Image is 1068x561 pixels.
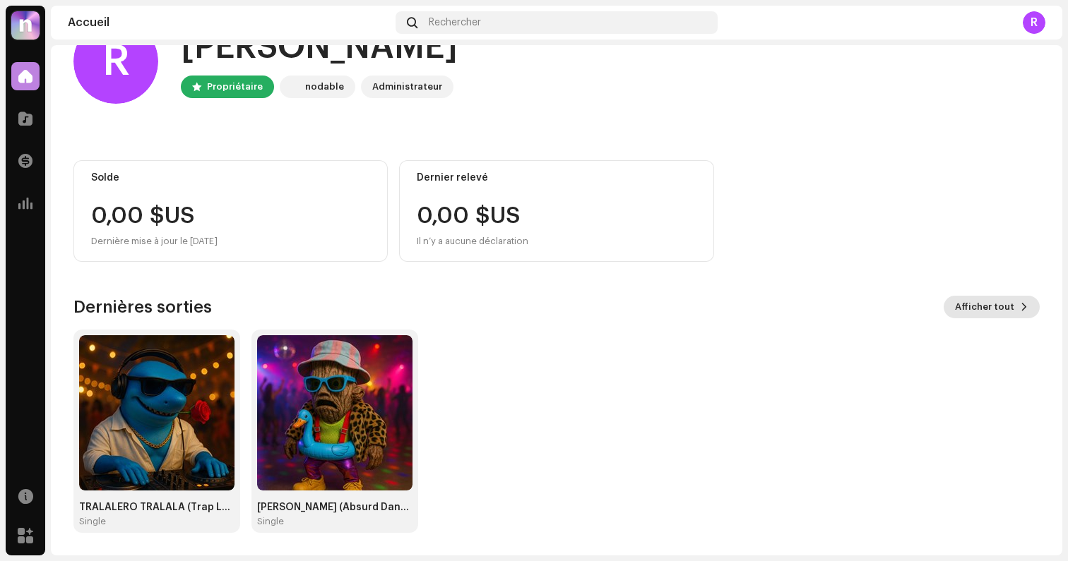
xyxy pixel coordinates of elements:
[181,25,458,70] div: [PERSON_NAME]
[11,11,40,40] img: 39a81664-4ced-4598-a294-0293f18f6a76
[399,160,713,262] re-o-card-value: Dernier relevé
[429,17,481,28] span: Rechercher
[257,516,284,527] div: Single
[79,335,235,490] img: c4007a85-a1db-47c4-b279-14d46cf273c3
[944,296,1040,318] button: Afficher tout
[73,160,388,262] re-o-card-value: Solde
[955,293,1014,321] span: Afficher tout
[257,502,413,513] div: [PERSON_NAME] (Absurd Dance)
[417,172,696,183] div: Dernier relevé
[68,17,390,28] div: Accueil
[91,172,370,183] div: Solde
[91,233,370,250] div: Dernière mise à jour le [DATE]
[417,233,528,250] div: Il n’y a aucune déclaration
[79,516,106,527] div: Single
[283,78,299,95] img: 39a81664-4ced-4598-a294-0293f18f6a76
[372,78,442,95] div: Administrateur
[257,335,413,490] img: 513c6667-dcef-4fbc-9d60-f01a681fee7b
[79,502,235,513] div: TRALALERO TRALALA (Trap Latin)
[73,296,212,318] h3: Dernières sorties
[1023,11,1045,34] div: R
[207,78,263,95] div: Propriétaire
[73,19,158,104] div: R
[305,78,344,95] div: nodable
